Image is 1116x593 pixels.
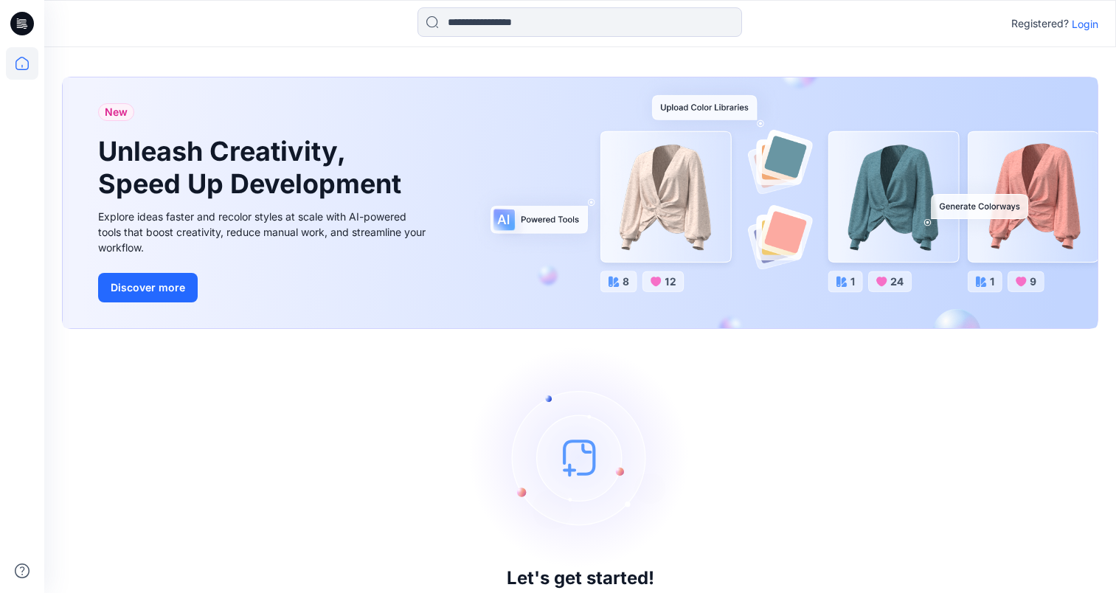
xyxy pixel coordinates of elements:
span: New [105,103,128,121]
p: Registered? [1011,15,1069,32]
p: Login [1072,16,1098,32]
div: Explore ideas faster and recolor styles at scale with AI-powered tools that boost creativity, red... [98,209,430,255]
h1: Unleash Creativity, Speed Up Development [98,136,408,199]
img: empty-state-image.svg [470,347,691,568]
h3: Let's get started! [507,568,654,589]
a: Discover more [98,273,430,302]
button: Discover more [98,273,198,302]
